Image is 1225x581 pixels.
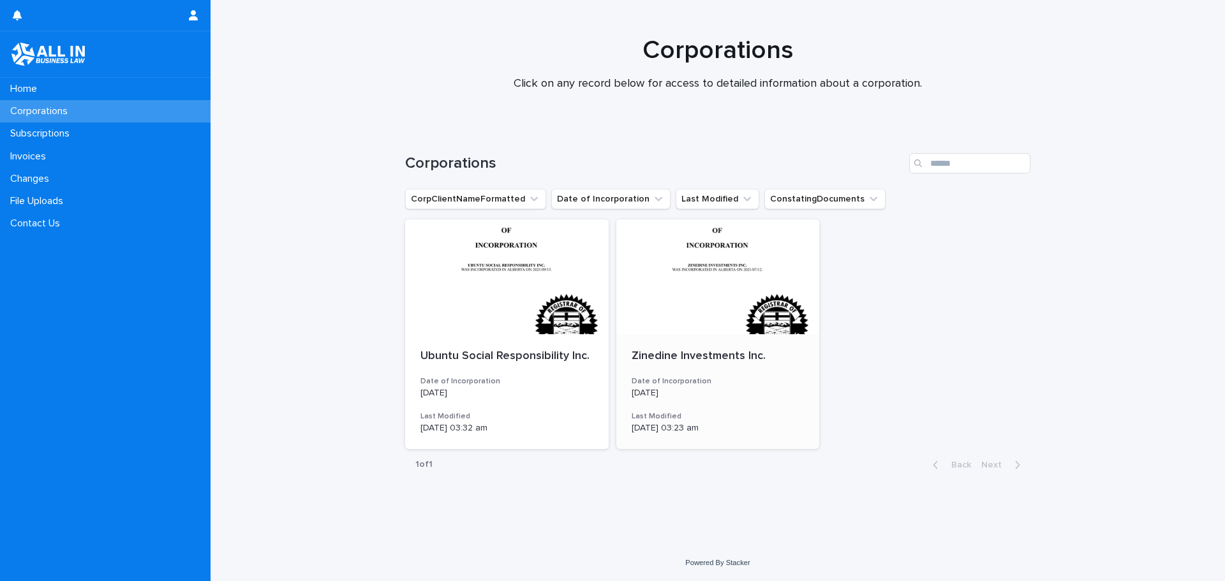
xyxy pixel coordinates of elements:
p: Changes [5,173,59,185]
h3: Last Modified [632,411,805,422]
a: Powered By Stacker [685,559,750,566]
h1: Corporations [405,154,904,173]
p: [DATE] [632,388,805,399]
a: Zinedine Investments Inc.Date of Incorporation[DATE]Last Modified[DATE] 03:23 am [616,219,820,449]
button: Back [923,459,976,471]
button: ConstatingDocuments [764,189,886,209]
span: Back [944,460,971,469]
p: Subscriptions [5,128,80,140]
p: [DATE] 03:32 am [420,423,593,434]
p: File Uploads [5,195,73,207]
button: Next [976,459,1030,471]
p: Ubuntu Social Responsibility Inc. [420,349,593,364]
p: Click on any record below for access to detailed information about a corporation. [463,77,973,91]
span: Next [981,460,1009,469]
p: 1 of 1 [405,449,443,480]
img: tZFo3tXJTahZtpq23GXw [10,41,86,67]
p: Zinedine Investments Inc. [632,349,805,364]
h3: Last Modified [420,411,593,422]
button: Date of Incorporation [551,189,671,209]
h3: Date of Incorporation [420,376,593,386]
a: Ubuntu Social Responsibility Inc.Date of Incorporation[DATE]Last Modified[DATE] 03:32 am [405,219,609,449]
button: CorpClientNameFormatted [405,189,546,209]
button: Last Modified [676,189,759,209]
p: [DATE] 03:23 am [632,423,805,434]
p: [DATE] [420,388,593,399]
p: Corporations [5,105,78,117]
h3: Date of Incorporation [632,376,805,386]
input: Search [909,153,1030,173]
h1: Corporations [405,35,1030,66]
p: Invoices [5,151,56,163]
p: Home [5,83,47,95]
p: Contact Us [5,217,70,230]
